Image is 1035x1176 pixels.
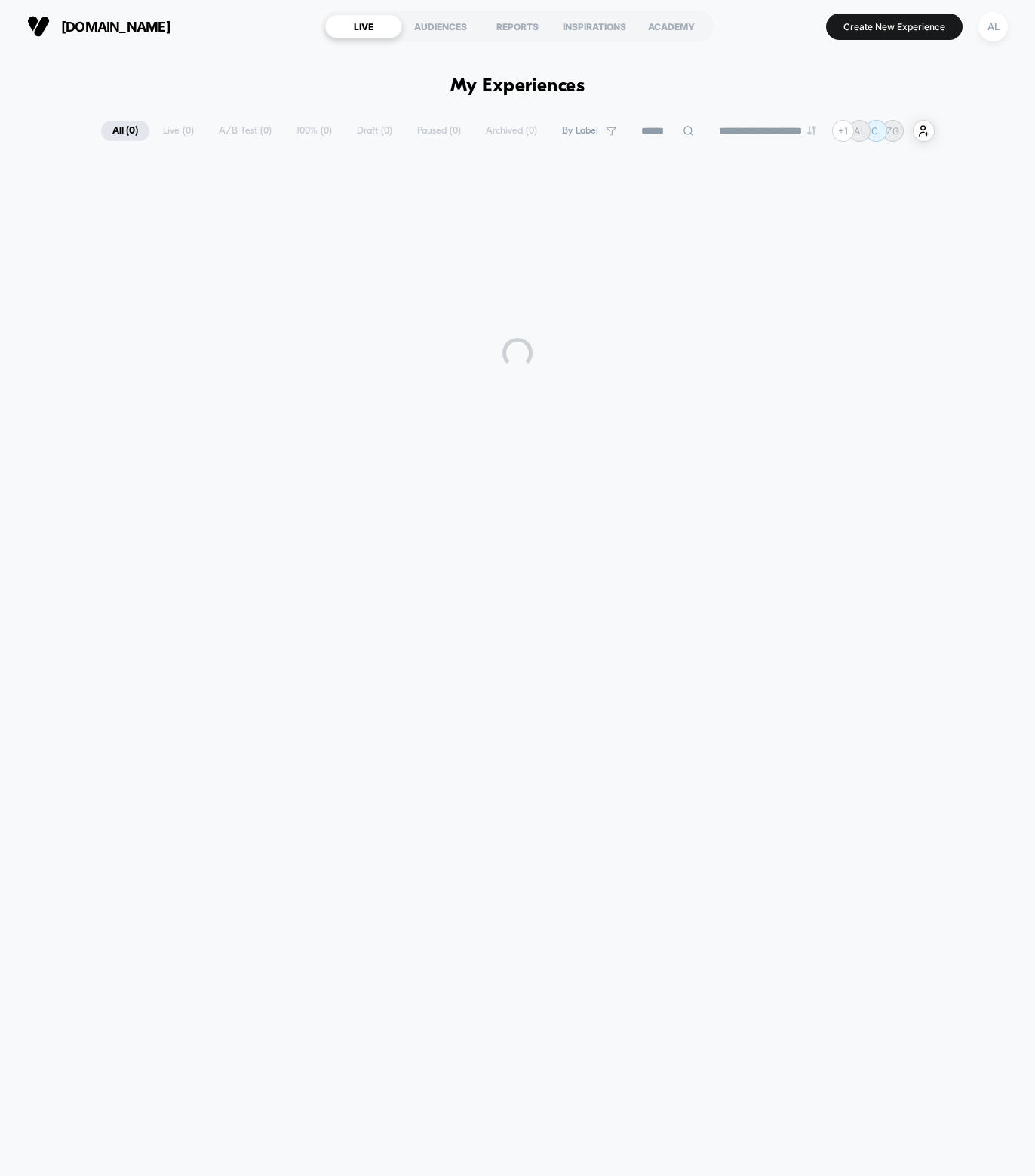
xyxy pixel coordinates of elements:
[633,14,710,38] div: ACADEMY
[832,120,854,142] div: + 1
[978,12,1008,41] div: AL
[479,14,556,38] div: REPORTS
[807,126,816,135] img: end
[27,15,50,38] img: Visually logo
[61,19,170,35] span: [DOMAIN_NAME]
[562,125,598,137] span: By Label
[871,125,880,137] p: C.
[325,14,402,38] div: LIVE
[886,125,899,137] p: ZG
[101,121,149,141] span: All ( 0 )
[974,11,1012,42] button: AL
[826,14,963,40] button: Create New Experience
[402,14,479,38] div: AUDIENCES
[556,14,633,38] div: INSPIRATIONS
[450,75,585,97] h1: My Experiences
[854,125,865,137] p: AL
[23,14,175,38] button: [DOMAIN_NAME]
